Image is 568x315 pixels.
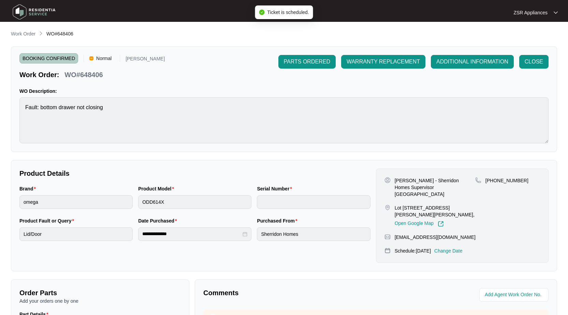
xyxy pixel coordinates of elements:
span: Ticket is scheduled. [267,10,309,15]
p: WO#648406 [64,70,103,80]
span: WARRANTY REPLACEMENT [347,58,420,66]
input: Date Purchased [142,230,241,238]
input: Purchased From [257,227,370,241]
img: Link-External [438,221,444,227]
p: [EMAIL_ADDRESS][DOMAIN_NAME] [395,234,476,241]
p: Schedule: [DATE] [395,247,431,254]
img: map-pin [384,204,391,211]
input: Product Fault or Query [19,227,133,241]
button: PARTS ORDERED [278,55,336,69]
label: Date Purchased [138,217,179,224]
button: CLOSE [519,55,549,69]
input: Add Agent Work Order No. [485,291,544,299]
img: chevron-right [38,31,44,36]
span: check-circle [259,10,264,15]
label: Brand [19,185,39,192]
img: user-pin [384,177,391,183]
button: ADDITIONAL INFORMATION [431,55,514,69]
img: map-pin [384,234,391,240]
p: Comments [203,288,371,298]
p: Order Parts [19,288,181,298]
img: map-pin [475,177,481,183]
p: ZSR Appliances [513,9,548,16]
p: Change Date [434,247,463,254]
textarea: Fault: bottom drawer not closing [19,97,549,143]
p: WO Description: [19,88,549,95]
label: Product Model [138,185,177,192]
p: Product Details [19,169,370,178]
input: Serial Number [257,195,370,209]
img: residentia service logo [10,2,58,22]
p: [PERSON_NAME] [126,56,165,63]
a: Work Order [10,30,37,38]
img: Vercel Logo [89,56,93,60]
label: Purchased From [257,217,300,224]
span: Normal [93,53,114,63]
input: Product Model [138,195,251,209]
label: Serial Number [257,185,294,192]
input: Brand [19,195,133,209]
span: BOOKING CONFIRMED [19,53,78,63]
span: ADDITIONAL INFORMATION [436,58,508,66]
a: Open Google Map [395,221,444,227]
span: WO#648406 [46,31,73,37]
p: Lot [STREET_ADDRESS][PERSON_NAME][PERSON_NAME], [395,204,475,218]
span: CLOSE [525,58,543,66]
p: [PHONE_NUMBER] [485,177,528,184]
button: WARRANTY REPLACEMENT [341,55,425,69]
p: [PERSON_NAME] - Sherridon Homes Supervisor [GEOGRAPHIC_DATA] [395,177,475,198]
p: Work Order [11,30,35,37]
label: Product Fault or Query [19,217,77,224]
span: PARTS ORDERED [284,58,330,66]
p: Add your orders one by one [19,298,181,304]
img: dropdown arrow [554,11,558,14]
p: Work Order: [19,70,59,80]
img: map-pin [384,247,391,254]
